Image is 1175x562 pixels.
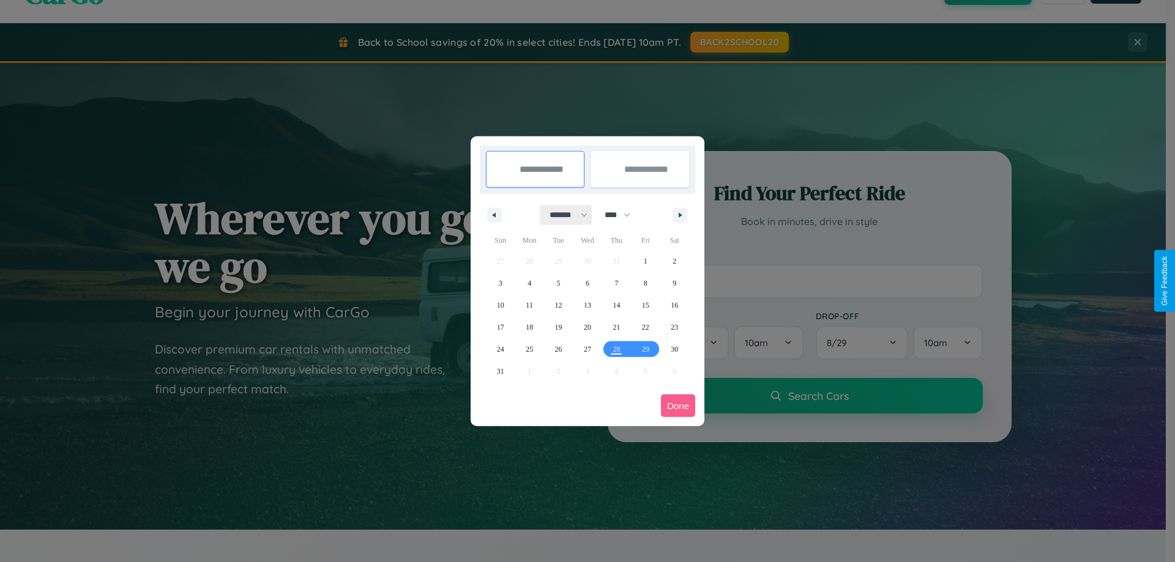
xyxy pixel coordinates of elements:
[573,316,602,338] button: 20
[660,338,689,360] button: 30
[557,272,561,294] span: 5
[544,316,573,338] button: 19
[673,272,676,294] span: 9
[526,316,533,338] span: 18
[631,338,660,360] button: 29
[642,338,649,360] span: 29
[573,338,602,360] button: 27
[544,272,573,294] button: 5
[671,338,678,360] span: 30
[486,316,515,338] button: 17
[515,294,543,316] button: 11
[660,231,689,250] span: Sat
[515,272,543,294] button: 4
[673,250,676,272] span: 2
[602,338,631,360] button: 28
[602,231,631,250] span: Thu
[602,316,631,338] button: 21
[644,272,647,294] span: 8
[584,338,591,360] span: 27
[526,338,533,360] span: 25
[631,316,660,338] button: 22
[660,316,689,338] button: 23
[486,294,515,316] button: 10
[573,231,602,250] span: Wed
[486,272,515,294] button: 3
[515,316,543,338] button: 18
[631,272,660,294] button: 8
[642,316,649,338] span: 22
[660,250,689,272] button: 2
[631,231,660,250] span: Fri
[613,338,620,360] span: 28
[631,294,660,316] button: 15
[486,231,515,250] span: Sun
[1160,256,1169,306] div: Give Feedback
[544,338,573,360] button: 26
[614,272,618,294] span: 7
[528,272,531,294] span: 4
[660,294,689,316] button: 16
[497,316,504,338] span: 17
[486,360,515,382] button: 31
[515,338,543,360] button: 25
[671,294,678,316] span: 16
[497,338,504,360] span: 24
[573,294,602,316] button: 13
[555,316,562,338] span: 19
[555,294,562,316] span: 12
[544,231,573,250] span: Tue
[544,294,573,316] button: 12
[631,250,660,272] button: 1
[555,338,562,360] span: 26
[602,294,631,316] button: 14
[671,316,678,338] span: 23
[613,316,620,338] span: 21
[660,272,689,294] button: 9
[526,294,533,316] span: 11
[644,250,647,272] span: 1
[602,272,631,294] button: 7
[613,294,620,316] span: 14
[515,231,543,250] span: Mon
[499,272,502,294] span: 3
[497,360,504,382] span: 31
[497,294,504,316] span: 10
[486,338,515,360] button: 24
[661,394,695,417] button: Done
[586,272,589,294] span: 6
[642,294,649,316] span: 15
[584,294,591,316] span: 13
[584,316,591,338] span: 20
[573,272,602,294] button: 6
